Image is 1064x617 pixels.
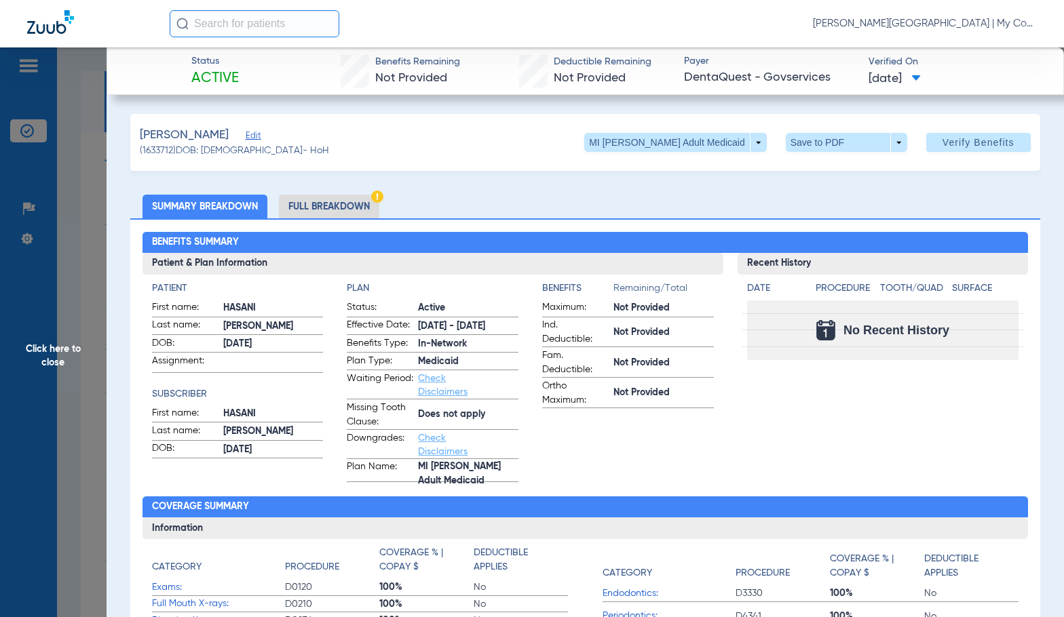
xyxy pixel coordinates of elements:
[926,133,1031,152] button: Verify Benefits
[347,354,413,370] span: Plan Type:
[684,69,857,86] span: DentaQuest - Govservices
[418,337,518,351] span: In-Network
[347,281,518,296] app-breakdown-title: Plan
[418,433,468,456] a: Check Disclaimers
[613,281,714,300] span: Remaining/Total
[418,319,518,334] span: [DATE] - [DATE]
[736,546,830,585] app-breakdown-title: Procedure
[684,54,857,68] span: Payer
[474,597,568,611] span: No
[375,55,460,69] span: Benefits Remaining
[347,460,413,481] span: Plan Name:
[371,191,383,203] img: Hazard
[191,69,239,88] span: Active
[279,195,379,218] li: Full Breakdown
[613,301,714,315] span: Not Provided
[379,597,474,611] span: 100%
[142,253,723,275] h3: Patient & Plan Information
[176,18,189,30] img: Search Icon
[152,300,218,317] span: First name:
[246,131,258,144] span: Edit
[747,281,804,296] h4: Date
[418,355,518,369] span: Medicaid
[869,55,1042,69] span: Verified On
[142,496,1029,518] h2: Coverage Summary
[816,281,875,296] h4: Procedure
[152,406,218,422] span: First name:
[152,354,218,372] span: Assignment:
[285,597,379,611] span: D0210
[142,195,267,218] li: Summary Breakdown
[379,546,467,574] h4: Coverage % | Copay $
[170,10,339,37] input: Search for patients
[603,566,652,580] h4: Category
[223,407,324,421] span: HASANI
[223,319,324,334] span: [PERSON_NAME]
[747,281,804,300] app-breakdown-title: Date
[613,325,714,340] span: Not Provided
[223,424,324,439] span: [PERSON_NAME]
[830,552,917,580] h4: Coverage % | Copay $
[152,281,324,296] h4: Patient
[736,566,790,580] h4: Procedure
[152,336,218,353] span: DOB:
[285,546,379,579] app-breakdown-title: Procedure
[880,281,947,300] app-breakdown-title: Tooth/Quad
[418,467,518,481] span: MI [PERSON_NAME] Adult Medicaid
[542,379,609,407] span: Ortho Maximum:
[830,546,924,585] app-breakdown-title: Coverage % | Copay $
[542,281,613,300] app-breakdown-title: Benefits
[554,55,651,69] span: Deductible Remaining
[613,356,714,370] span: Not Provided
[542,318,609,346] span: Ind. Deductible:
[347,372,413,399] span: Waiting Period:
[140,144,329,158] span: (1633712) DOB: [DEMOGRAPHIC_DATA] - HoH
[542,281,613,296] h4: Benefits
[375,72,447,84] span: Not Provided
[816,281,875,300] app-breakdown-title: Procedure
[813,17,1037,31] span: [PERSON_NAME][GEOGRAPHIC_DATA] | My Community Dental Centers
[603,586,736,601] span: Endodontics:
[418,374,468,397] a: Check Disclaimers
[880,281,947,296] h4: Tooth/Quad
[474,580,568,594] span: No
[418,301,518,315] span: Active
[843,323,949,337] span: No Recent History
[474,546,568,579] app-breakdown-title: Deductible Applies
[152,546,285,579] app-breakdown-title: Category
[347,401,413,429] span: Missing Tooth Clause:
[223,443,324,457] span: [DATE]
[191,54,239,68] span: Status
[152,560,202,574] h4: Category
[952,281,1019,296] h4: Surface
[27,10,74,34] img: Zuub Logo
[603,546,736,585] app-breakdown-title: Category
[736,586,830,600] span: D3330
[152,580,285,595] span: Exams:
[474,546,561,574] h4: Deductible Applies
[943,137,1014,148] span: Verify Benefits
[738,253,1028,275] h3: Recent History
[996,552,1064,617] iframe: Chat Widget
[924,586,1019,600] span: No
[140,127,229,144] span: [PERSON_NAME]
[613,386,714,400] span: Not Provided
[542,300,609,317] span: Maximum:
[142,232,1029,254] h2: Benefits Summary
[952,281,1019,300] app-breakdown-title: Surface
[379,546,474,579] app-breakdown-title: Coverage % | Copay $
[418,407,518,422] span: Does not apply
[142,517,1029,539] h3: Information
[223,301,324,315] span: HASANI
[347,300,413,317] span: Status:
[285,560,339,574] h4: Procedure
[152,387,324,401] h4: Subscriber
[152,441,218,458] span: DOB:
[285,580,379,594] span: D0120
[152,424,218,440] span: Last name:
[152,318,218,334] span: Last name:
[924,552,1012,580] h4: Deductible Applies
